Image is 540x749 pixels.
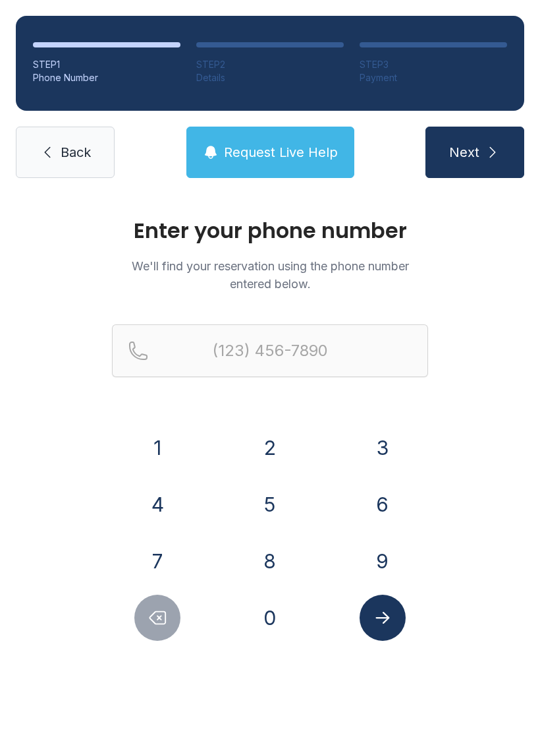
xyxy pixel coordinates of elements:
[112,220,428,241] h1: Enter your phone number
[360,71,507,84] div: Payment
[247,481,293,527] button: 5
[134,595,180,641] button: Delete number
[33,58,180,71] div: STEP 1
[360,595,406,641] button: Submit lookup form
[449,143,479,162] span: Next
[247,538,293,584] button: 8
[134,538,180,584] button: 7
[134,481,180,527] button: 4
[112,257,428,293] p: We'll find your reservation using the phone number entered below.
[360,425,406,471] button: 3
[196,71,344,84] div: Details
[360,481,406,527] button: 6
[33,71,180,84] div: Phone Number
[134,425,180,471] button: 1
[360,538,406,584] button: 9
[360,58,507,71] div: STEP 3
[224,143,338,162] span: Request Live Help
[247,425,293,471] button: 2
[112,324,428,377] input: Reservation phone number
[61,143,91,162] span: Back
[247,595,293,641] button: 0
[196,58,344,71] div: STEP 2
